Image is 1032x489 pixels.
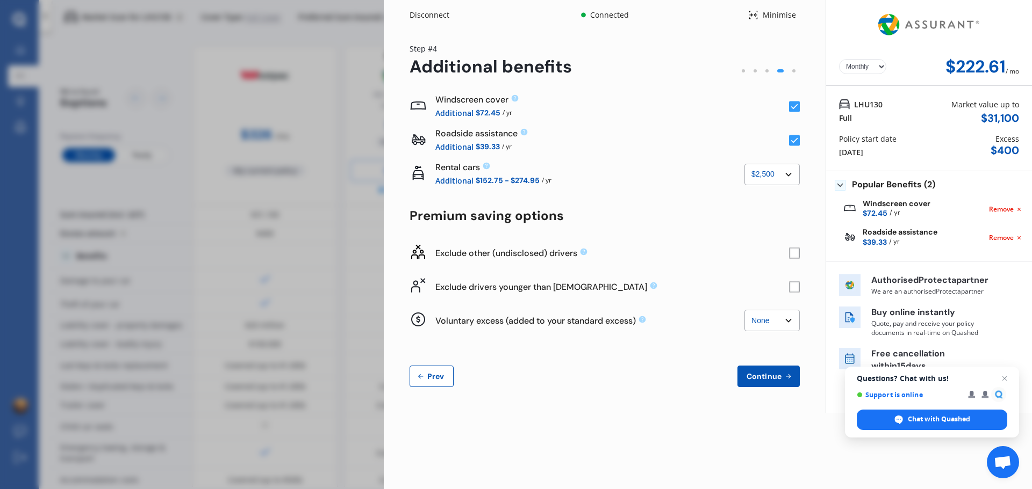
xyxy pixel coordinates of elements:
[435,281,789,293] div: Exclude drivers younger than [DEMOGRAPHIC_DATA]
[871,287,1000,296] p: We are an authorised Protecta partner
[476,141,500,153] span: $39.33
[839,112,852,123] div: Full
[542,174,551,187] span: / yr
[435,174,474,187] span: Additional
[839,306,861,328] img: buy online icon
[476,174,540,187] span: $152.75 - $274.95
[410,366,454,387] button: Prev
[863,228,937,247] div: Roadside assistance
[863,199,930,219] div: Windscreen cover
[863,208,887,219] span: $72.45
[852,180,935,191] span: Popular Benefits (2)
[410,43,572,54] div: Step # 4
[875,4,983,45] img: Assurant.png
[410,10,461,20] div: Disconnect
[857,410,1007,430] span: Chat with Quashed
[435,247,789,259] div: Exclude other (undisclosed) drivers
[744,372,784,381] span: Continue
[987,446,1019,478] a: Open chat
[435,141,474,153] span: Additional
[839,147,863,158] div: [DATE]
[839,348,861,369] img: free cancel icon
[871,319,1000,337] p: Quote, pay and receive your policy documents in real-time on Quashed
[758,10,800,20] div: Minimise
[989,205,1014,214] span: Remove
[425,372,447,381] span: Prev
[857,374,1007,383] span: Questions? Chat with us!
[410,57,572,77] div: Additional benefits
[871,274,1000,287] p: Authorised Protecta partner
[857,391,961,399] span: Support is online
[951,99,1019,110] div: Market value up to
[981,112,1019,125] div: $ 31,100
[889,237,899,248] span: / yr
[890,208,900,219] span: / yr
[410,208,800,223] div: Premium saving options
[435,128,789,139] div: Roadside assistance
[502,141,512,153] span: / yr
[945,57,1006,77] div: $222.61
[737,366,800,387] button: Continue
[476,107,500,119] span: $72.45
[839,133,897,144] div: Policy start date
[991,144,1019,157] div: $ 400
[435,107,474,119] span: Additional
[503,107,512,119] span: / yr
[588,10,630,20] div: Connected
[435,315,744,326] div: Voluntary excess (added to your standard excess)
[989,233,1014,243] span: Remove
[863,237,887,248] span: $39.33
[995,133,1019,144] div: Excess
[871,306,1000,319] p: Buy online instantly
[908,414,970,424] span: Chat with Quashed
[839,274,861,296] img: insurer icon
[854,99,883,110] span: LHU130
[1006,57,1019,77] div: / mo
[435,162,744,173] div: Rental cars
[871,348,1000,373] p: Free cancellation within 15 days
[435,94,789,105] div: Windscreen cover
